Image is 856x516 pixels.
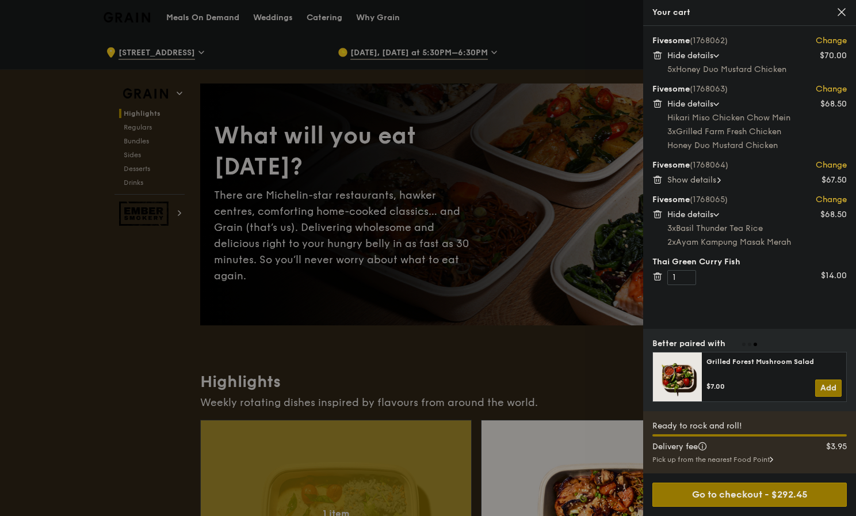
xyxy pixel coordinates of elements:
div: $3.95 [802,441,854,453]
div: Ayam Kampung Masak Merah [667,237,847,248]
div: $70.00 [820,50,847,62]
div: $68.50 [820,209,847,221]
div: Grilled Forest Mushroom Salad [706,357,842,366]
span: Show details [667,175,716,185]
a: Change [816,35,847,47]
div: Grilled Farm Fresh Chicken [667,126,847,138]
a: Change [816,160,847,171]
span: Go to slide 3 [754,343,757,346]
span: 3x [667,223,676,233]
a: Change [816,194,847,206]
div: Honey Duo Mustard Chicken [667,140,847,151]
a: Change [816,84,847,95]
span: Hide details [667,210,713,219]
div: Fivesome [652,35,847,47]
span: Go to slide 2 [748,343,751,346]
span: (1768062) [690,36,728,45]
span: 2x [667,237,676,247]
div: Fivesome [652,160,847,171]
span: (1768064) [690,160,728,170]
div: Pick up from the nearest Food Point [652,455,847,464]
span: 3x [667,127,676,136]
div: Hikari Miso Chicken Chow Mein [667,112,847,124]
span: 5x [667,64,676,74]
div: $7.00 [706,382,815,391]
div: Better paired with [652,338,725,350]
span: Hide details [667,99,713,109]
div: Honey Duo Mustard Chicken [667,64,847,75]
div: Ready to rock and roll! [652,420,847,432]
div: Fivesome [652,194,847,206]
div: $67.50 [821,174,847,186]
div: Your cart [652,7,847,18]
div: $68.50 [820,98,847,110]
span: Hide details [667,51,713,60]
div: Fivesome [652,84,847,95]
div: $14.00 [821,270,847,282]
div: Basil Thunder Tea Rice [667,223,847,234]
a: Add [815,380,842,397]
div: Go to checkout - $292.45 [652,483,847,507]
span: Go to slide 1 [742,343,746,346]
span: (1768063) [690,84,728,94]
div: Thai Green Curry Fish [652,256,847,268]
div: Delivery fee [645,441,802,453]
span: (1768065) [690,195,728,204]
